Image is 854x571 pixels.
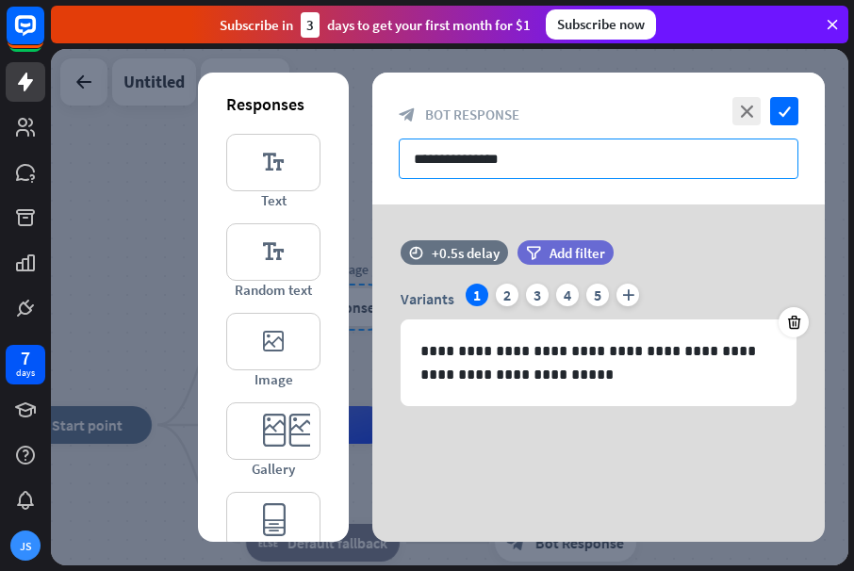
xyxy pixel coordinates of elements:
div: 4 [556,284,579,306]
i: plus [616,284,639,306]
span: Variants [401,289,454,308]
i: block_bot_response [399,106,416,123]
div: JS [10,530,41,561]
div: Subscribe in days to get your first month for $1 [220,12,531,38]
i: check [770,97,798,125]
span: Add filter [550,244,605,262]
i: filter [526,246,541,260]
i: close [732,97,761,125]
div: 7 [21,350,30,367]
div: Subscribe now [546,9,656,40]
button: Open LiveChat chat widget [15,8,72,64]
div: 3 [301,12,320,38]
div: 5 [586,284,609,306]
div: +0.5s delay [432,244,500,262]
div: 3 [526,284,549,306]
div: days [16,367,35,380]
i: time [409,246,423,259]
a: 7 days [6,345,45,384]
div: 2 [496,284,518,306]
span: Bot Response [425,106,519,123]
div: 1 [466,284,488,306]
